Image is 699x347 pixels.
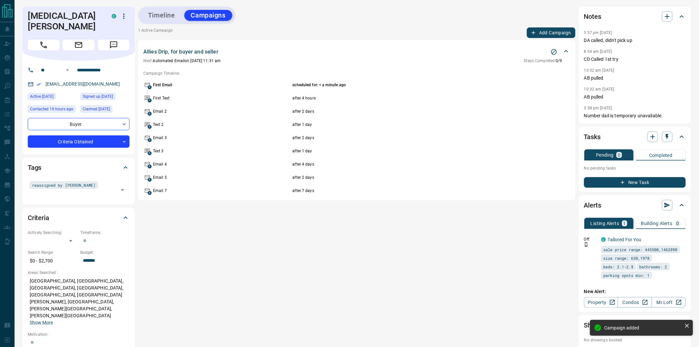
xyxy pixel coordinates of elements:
div: Campaign added [605,325,682,330]
span: Contacted 19 hours ago [30,106,73,112]
p: Building Alerts [641,221,673,226]
p: New Alert: [584,288,686,295]
p: after 4 days [293,161,523,167]
p: Actively Searching: [28,230,77,236]
p: Text 3 [153,148,291,154]
span: reassigned by [PERSON_NAME] [32,182,95,188]
p: 0 [618,153,620,157]
p: Campaign Timeline [143,70,570,76]
h2: Notes [584,11,601,22]
p: 0 [677,221,679,226]
svg: Push Notification Only [584,242,589,247]
span: A [148,178,152,182]
span: Steps Completed: [524,58,556,63]
svg: Email Verified [36,82,41,87]
p: after 4 hours [293,95,523,101]
span: A [148,138,152,142]
h2: Tags [28,162,41,173]
button: Open [118,185,127,195]
span: A [148,151,152,155]
span: A [148,85,152,89]
p: Completed [649,153,673,158]
p: First Email [153,82,291,88]
div: condos.ca [601,237,606,242]
span: Active [DATE] [30,93,54,100]
a: Tailored For You [608,237,642,242]
a: [EMAIL_ADDRESS][DOMAIN_NAME] [46,81,120,87]
p: Motivation: [28,331,129,337]
span: Call [28,40,59,50]
div: Criteria Obtained [28,135,129,148]
p: after 2 days [293,174,523,180]
div: Tue Mar 25 2025 [80,105,129,115]
p: 3:57 pm [DATE] [584,30,612,35]
h2: Tasks [584,132,601,142]
span: bathrooms: 2 [640,263,667,270]
p: 0 / 9 [524,58,562,64]
p: after 7 days [293,188,523,194]
p: Timeframe: [80,230,129,236]
div: Sun Mar 03 2019 [80,93,129,102]
a: Mr.Loft [652,297,686,308]
p: Email 4 [153,161,291,167]
button: Campaigns [184,10,232,21]
p: Listing Alerts [591,221,619,226]
h2: Criteria [28,212,49,223]
span: parking spots min: 1 [604,272,650,279]
button: Stop Campaign [549,47,559,57]
p: AB pulled [584,75,686,82]
h1: [MEDICAL_DATA][PERSON_NAME] [28,11,102,32]
span: Email [63,40,94,50]
div: Tasks [584,129,686,145]
span: A [148,191,152,195]
span: A [148,98,152,102]
p: 3:38 pm [DATE] [584,106,612,110]
p: Text 2 [153,122,291,128]
span: A [148,112,152,116]
button: New Task [584,177,686,188]
a: Condos [618,297,652,308]
span: size range: 630,1978 [604,255,650,261]
span: Message [98,40,129,50]
span: Signed up [DATE] [83,93,113,100]
p: Areas Searched: [28,270,129,276]
p: AB pulled [584,94,686,100]
span: A [148,125,152,129]
p: after 1 day [293,148,523,154]
button: Timeline [141,10,182,21]
p: [GEOGRAPHIC_DATA], [GEOGRAPHIC_DATA], [GEOGRAPHIC_DATA], [GEOGRAPHIC_DATA], [GEOGRAPHIC_DATA], [G... [28,276,129,328]
h2: Alerts [584,200,601,211]
p: after 1 day [293,122,523,128]
p: Search Range: [28,250,77,255]
button: Open [63,66,71,74]
p: No showings booked [584,337,686,343]
p: No pending tasks [584,163,686,173]
p: Allies Drip, for buyer and seller [143,48,218,56]
p: 10:32 am [DATE] [584,68,614,73]
p: 8:54 am [DATE] [584,49,612,54]
div: condos.ca [112,14,116,19]
p: Automated Email on [DATE] 11:31 am [143,58,221,64]
div: Notes [584,9,686,24]
div: Allies Drip, for buyer and sellerStop CampaignNext:Automated Emailon [DATE] 11:31 amSteps Complet... [143,47,570,65]
p: scheduled for: < a minute ago [293,82,523,88]
p: Email 5 [153,174,291,180]
p: Budget: [80,250,129,255]
span: sale price range: 445500,1462890 [604,246,678,253]
p: CD Called 1st try [584,56,686,63]
p: after 2 days [293,135,523,141]
p: First Text [153,95,291,101]
button: Show More [30,319,53,326]
p: Pending [596,153,614,157]
div: Tags [28,160,129,175]
a: Property [584,297,618,308]
button: Add Campaign [527,27,575,38]
span: beds: 2.1-2.9 [604,263,634,270]
p: DA called, didn't pick up [584,37,686,44]
p: $0 - $2,700 [28,255,77,266]
p: Off [584,236,597,242]
div: Buyer [28,118,129,130]
p: Number dail is temporary unavaliable. [584,112,686,119]
p: 1 Active Campaign [138,27,173,38]
span: A [148,165,152,169]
